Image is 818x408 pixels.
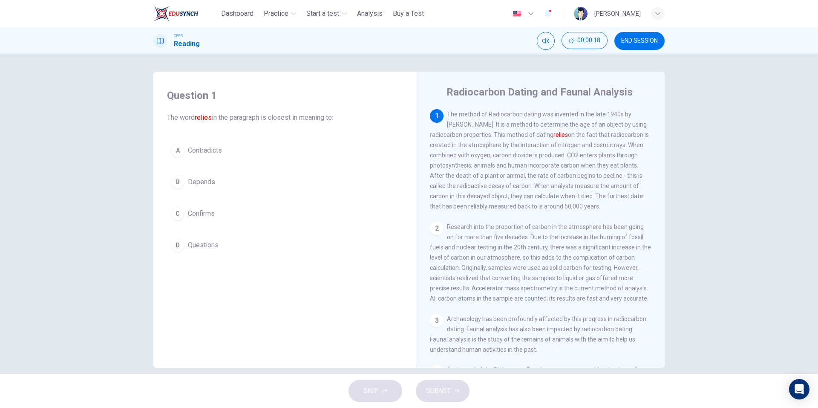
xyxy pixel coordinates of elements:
[171,207,184,220] div: C
[430,109,444,123] div: 1
[574,7,588,20] img: Profile picture
[188,240,219,250] span: Questions
[264,9,288,19] span: Practice
[221,9,253,19] span: Dashboard
[167,89,402,102] h4: Question 1
[430,223,651,302] span: Research into the proportion of carbon in the atmosphere has been going on for more than five dec...
[389,6,427,21] button: Buy a Test
[167,140,402,161] button: AContradicts
[354,6,386,21] button: Analysis
[430,315,646,353] span: Archaeology has been profoundly affected by this progress in radiocarbon dating. Faunal analysis ...
[537,32,555,50] div: Mute
[621,38,658,44] span: END SESSION
[260,6,300,21] button: Practice
[167,113,402,123] span: The word in the paragraph is closest in meaning to:
[512,11,522,17] img: en
[789,379,809,399] div: Open Intercom Messenger
[553,131,568,138] font: relies
[153,5,218,22] a: ELTC logo
[577,37,600,44] span: 00:00:18
[167,234,402,256] button: DQuestions
[306,9,339,19] span: Start a test
[430,365,444,379] div: 4
[303,6,350,21] button: Start a test
[167,203,402,224] button: CConfirms
[174,39,200,49] h1: Reading
[171,144,184,157] div: A
[167,171,402,193] button: BDepends
[562,32,608,49] button: 00:00:18
[153,5,198,22] img: ELTC logo
[562,32,608,50] div: Hide
[393,9,424,19] span: Buy a Test
[430,111,649,210] span: The method of Radiocarbon dating was invented in the late 1940s by [PERSON_NAME]. It is a method ...
[188,145,222,156] span: Contradicts
[446,85,633,99] h4: Radiocarbon Dating and Faunal Analysis
[357,9,383,19] span: Analysis
[171,175,184,189] div: B
[614,32,665,50] button: END SESSION
[188,177,215,187] span: Depends
[174,33,183,39] span: CEFR
[430,314,444,327] div: 3
[195,113,212,122] font: relies
[171,238,184,252] div: D
[188,208,215,219] span: Confirms
[218,6,257,21] button: Dashboard
[594,9,641,19] div: [PERSON_NAME]
[430,222,444,235] div: 2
